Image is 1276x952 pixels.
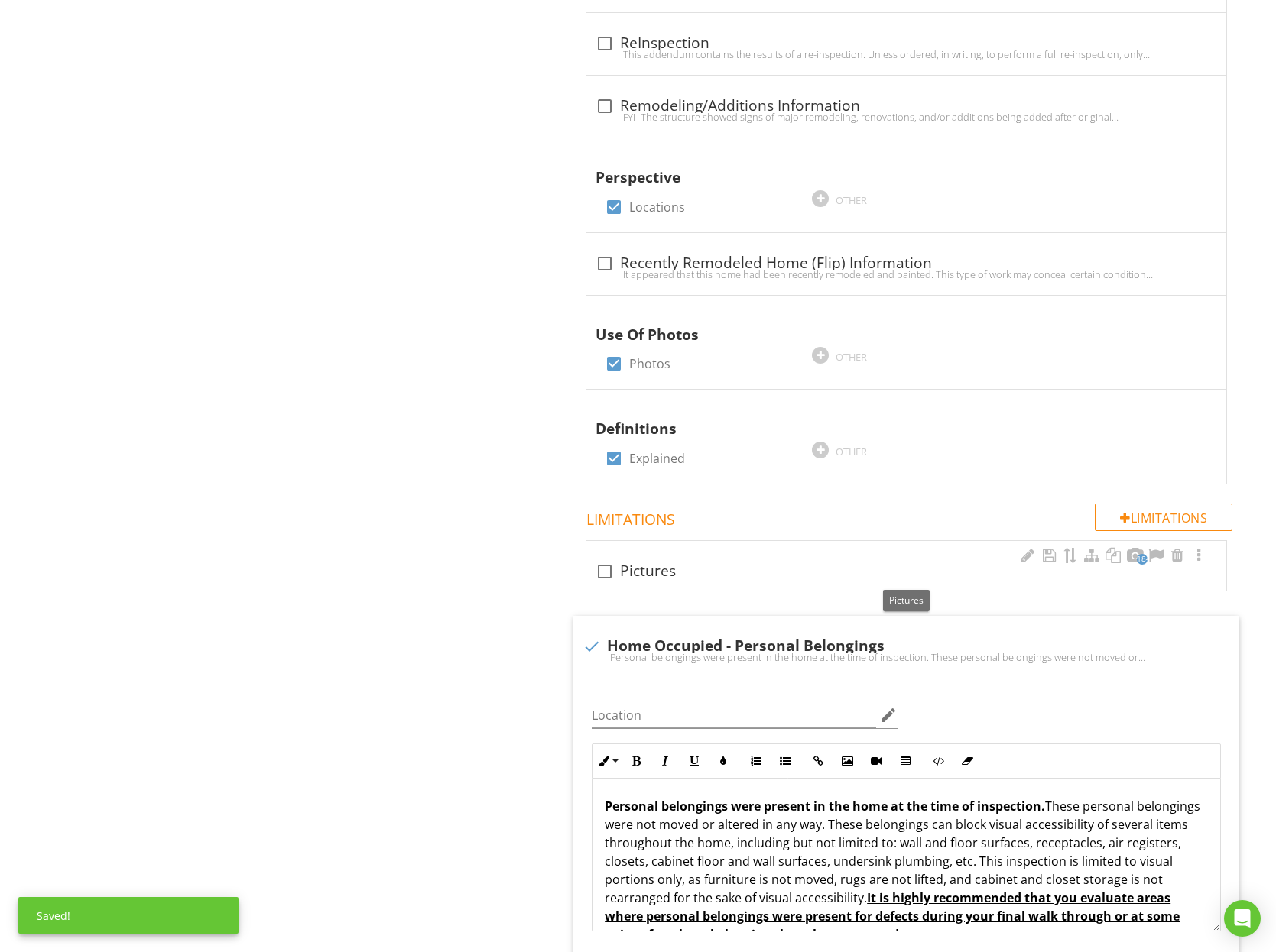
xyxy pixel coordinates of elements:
div: FYI- The structure showed signs of major remodeling, renovations, and/or additions being added af... [596,111,1217,123]
strong: It is highly recommended that you evaluate areas where personal belongings were present for defec... [605,889,1180,943]
button: Insert Image (⌘P) [833,746,862,776]
p: These personal belongings were not moved or altered in any way. These belongings can block visual... [605,797,1208,944]
button: Ordered List [742,746,771,776]
label: Explained [629,451,685,466]
h4: Limitations [586,504,1232,529]
div: Definitions [596,396,1186,440]
label: Locations [629,199,685,215]
div: OTHER [836,194,867,206]
button: Italic (⌘I) [651,746,680,776]
span: Pictures [889,594,924,607]
div: OTHER [836,445,867,458]
div: This addendum contains the results of a re-inspection. Unless ordered, in writing, to perform a f... [596,48,1217,60]
button: Clear Formatting [953,746,982,776]
div: Limitations [1095,504,1232,531]
button: Colors [709,746,738,776]
button: Insert Video [862,746,891,776]
div: Saved! [18,897,239,934]
div: Open Intercom Messenger [1224,900,1261,937]
strong: Personal belongings were present in the home at the time of inspection. [605,798,1045,814]
label: Photos [629,356,670,371]
button: Underline (⌘U) [680,746,709,776]
div: Perspective [596,144,1186,189]
input: Location [592,703,875,728]
span: 184 [1137,554,1148,565]
button: Insert Link (⌘K) [804,746,833,776]
button: Code View [924,746,953,776]
div: Personal belongings were present in the home at the time of inspection. These personal belongings... [583,651,1230,663]
div: It appeared that this home had been recently remodeled and painted. This type of work may conceal... [596,268,1217,280]
button: Insert Table [891,746,920,776]
div: Use Of Photos [596,302,1186,346]
i: edit [879,706,898,724]
button: Bold (⌘B) [622,746,651,776]
button: Unordered List [771,746,800,776]
button: Inline Style [593,746,622,776]
div: OTHER [836,351,867,363]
